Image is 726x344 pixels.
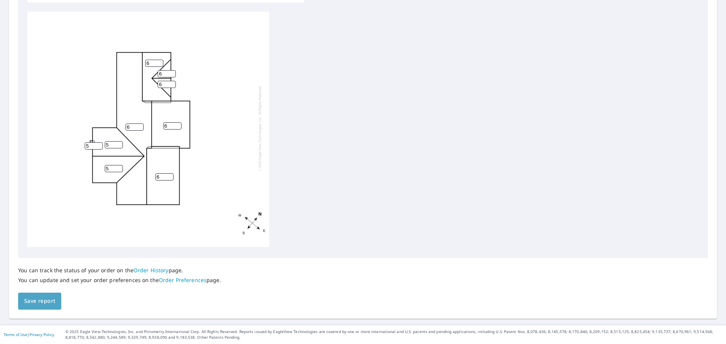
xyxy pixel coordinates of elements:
a: Privacy Policy [29,332,54,337]
p: © 2025 Eagle View Technologies, Inc. and Pictometry International Corp. All Rights Reserved. Repo... [65,329,722,340]
a: Order History [133,267,169,274]
p: | [4,332,54,337]
a: Terms of Use [4,332,27,337]
a: Order Preferences [159,276,206,284]
p: You can track the status of your order on the page. [18,267,221,274]
button: Save report [18,293,61,310]
span: Save report [24,296,55,306]
p: You can update and set your order preferences on the page. [18,277,221,284]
